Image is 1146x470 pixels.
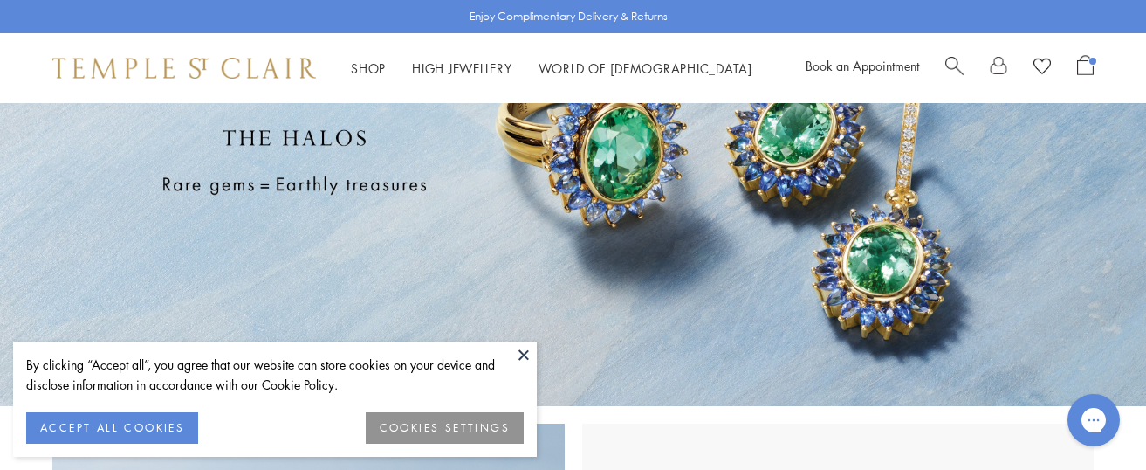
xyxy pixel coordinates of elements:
[470,8,668,25] p: Enjoy Complimentary Delivery & Returns
[366,412,524,444] button: COOKIES SETTINGS
[806,57,919,74] a: Book an Appointment
[351,58,752,79] nav: Main navigation
[52,58,316,79] img: Temple St. Clair
[1077,55,1094,81] a: Open Shopping Bag
[945,55,964,81] a: Search
[26,412,198,444] button: ACCEPT ALL COOKIES
[412,59,512,77] a: High JewelleryHigh Jewellery
[351,59,386,77] a: ShopShop
[1059,388,1129,453] iframe: Gorgias live chat messenger
[539,59,752,77] a: World of [DEMOGRAPHIC_DATA]World of [DEMOGRAPHIC_DATA]
[26,355,524,395] div: By clicking “Accept all”, you agree that our website can store cookies on your device and disclos...
[1033,55,1051,81] a: View Wishlist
